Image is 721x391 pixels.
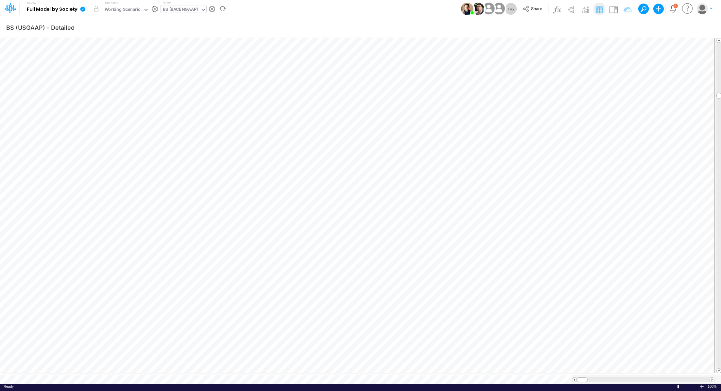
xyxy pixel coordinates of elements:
[491,1,506,16] img: User Image Icon
[6,21,578,34] input: Type a title here
[708,384,717,389] div: Zoom level
[669,5,677,12] a: Notifications
[461,3,473,15] img: User Image Icon
[4,384,14,389] div: In Ready mode
[4,384,14,388] span: Ready
[481,1,496,16] img: User Image Icon
[699,384,704,389] div: Zoom In
[163,6,198,14] div: BS (BACENGAAP)
[531,6,542,11] span: Share
[27,1,37,5] label: Model
[27,7,77,12] b: Full Model by Society
[507,7,514,11] span: + 45
[708,384,717,389] span: 100%
[675,4,677,7] div: 3 unread items
[472,3,484,15] img: User Image Icon
[652,384,657,389] div: Zoom Out
[105,0,118,5] label: Scenario
[520,4,547,14] button: Share
[658,384,699,389] div: Zoom
[678,385,679,388] div: Zoom
[105,6,141,14] div: Working Scenario
[163,0,171,5] label: View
